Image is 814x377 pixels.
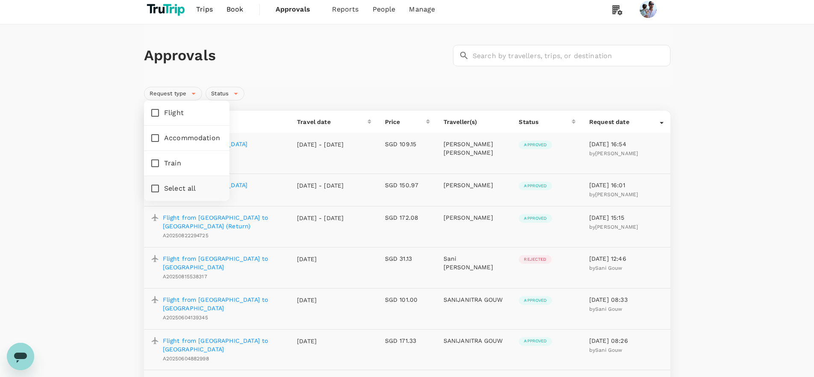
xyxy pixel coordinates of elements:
a: Flight from [GEOGRAPHIC_DATA] to [GEOGRAPHIC_DATA] (Return) [163,213,284,230]
span: Sani Gouw [595,347,622,353]
span: by [589,347,623,353]
img: Sani Gouw [640,1,657,18]
span: Approved [519,297,552,303]
p: Traveller(s) [444,118,505,126]
span: Request type [144,90,192,98]
span: Approved [519,142,552,148]
div: Price [385,118,426,126]
p: [DATE] [297,255,344,263]
p: [DATE] - [DATE] [297,214,344,222]
span: Approvals [276,4,318,15]
input: Search by travellers, trips, or destination [473,45,670,66]
p: SGD 101.00 [385,295,430,304]
p: [DATE] - [DATE] [297,140,344,149]
div: Travel date [297,118,367,126]
span: Reports [332,4,359,15]
iframe: Button to launch messaging window [7,343,34,370]
p: SGD 172.08 [385,213,430,222]
p: SGD 31.13 [385,254,430,263]
span: Select all [164,183,196,194]
p: SGD 171.33 [385,336,430,345]
div: Status [206,87,244,100]
div: Request date [589,118,660,126]
span: by [589,306,623,312]
span: by [589,191,638,197]
p: [DATE] - [DATE] [297,181,344,190]
span: Flight [164,108,184,118]
p: SANIJANITRA GOUW [444,295,505,304]
span: Rejected [519,256,551,262]
p: [PERSON_NAME] [444,213,505,222]
h1: Approvals [144,47,450,65]
span: A20250822294725 [163,233,209,239]
span: [PERSON_NAME] [595,191,638,197]
p: [DATE] 16:01 [589,181,664,189]
span: [PERSON_NAME] [595,150,638,156]
span: by [589,265,623,271]
p: [DATE] [297,337,344,345]
span: Sani Gouw [595,306,622,312]
span: People [373,4,396,15]
p: [DATE] 16:54 [589,140,664,148]
span: [PERSON_NAME] [595,224,638,230]
a: Flight from [GEOGRAPHIC_DATA] to [GEOGRAPHIC_DATA] [163,254,284,271]
span: Train [164,158,181,168]
span: Approved [519,215,552,221]
div: Request type [144,87,203,100]
p: [DATE] 15:15 [589,213,664,222]
p: SANIJANITRA GOUW [444,336,505,345]
span: Manage [409,4,435,15]
div: Status [519,118,571,126]
p: [DATE] 08:26 [589,336,664,345]
span: Approved [519,183,552,189]
p: SGD 150.97 [385,181,430,189]
p: [PERSON_NAME] [PERSON_NAME] [444,140,505,157]
p: Sani [PERSON_NAME] [444,254,505,271]
span: Accommodation [164,133,220,143]
p: SGD 109.15 [385,140,430,148]
span: Status [206,90,234,98]
span: Trips [196,4,213,15]
a: Flight from [GEOGRAPHIC_DATA] to [GEOGRAPHIC_DATA] [163,295,284,312]
p: [DATE] 12:46 [589,254,664,263]
span: Approved [519,338,552,344]
span: A20250604882998 [163,356,209,362]
span: A20250604139345 [163,315,208,321]
span: by [589,224,638,230]
a: Flight from [GEOGRAPHIC_DATA] to [GEOGRAPHIC_DATA] [163,336,284,353]
span: A20250815538317 [163,274,207,280]
p: [DATE] [297,296,344,304]
p: [DATE] 08:33 [589,295,664,304]
span: Sani Gouw [595,265,622,271]
p: [PERSON_NAME] [444,181,505,189]
span: by [589,150,638,156]
span: Book [226,4,244,15]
